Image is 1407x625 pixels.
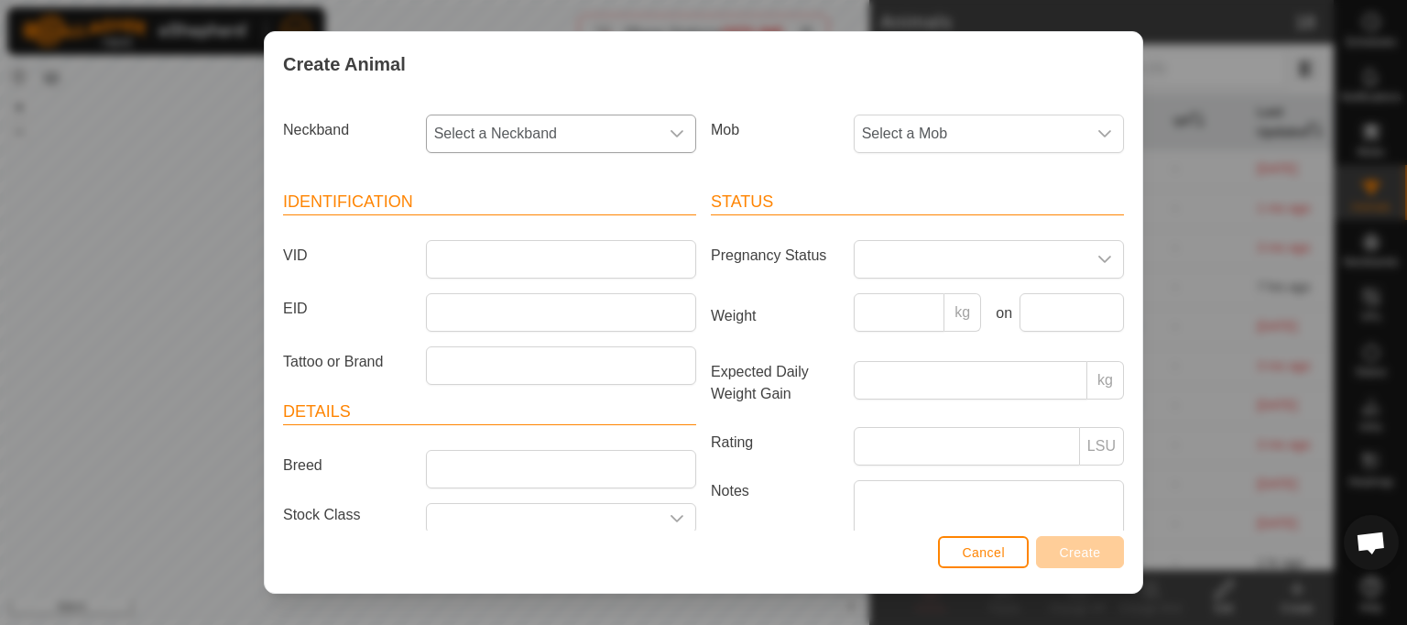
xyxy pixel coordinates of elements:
[659,115,695,152] div: dropdown trigger
[276,450,419,481] label: Breed
[427,115,659,152] span: Select a Neckband
[703,293,846,339] label: Weight
[703,361,846,405] label: Expected Daily Weight Gain
[1080,427,1124,466] p-inputgroup-addon: LSU
[276,293,419,324] label: EID
[1086,115,1123,152] div: dropdown trigger
[276,503,419,526] label: Stock Class
[659,504,695,532] div: dropdown trigger
[703,240,846,271] label: Pregnancy Status
[711,190,1124,215] header: Status
[276,346,419,378] label: Tattoo or Brand
[1344,515,1399,570] div: Open chat
[988,302,1012,324] label: on
[962,545,1005,560] span: Cancel
[938,536,1029,568] button: Cancel
[1087,361,1124,400] p-inputgroup-addon: kg
[276,115,419,146] label: Neckband
[1086,241,1123,278] div: dropdown trigger
[703,427,846,458] label: Rating
[703,480,846,584] label: Notes
[276,240,419,271] label: VID
[283,400,696,425] header: Details
[1060,545,1101,560] span: Create
[855,115,1086,152] span: Select a Mob
[283,50,406,78] span: Create Animal
[1036,536,1124,568] button: Create
[944,293,981,332] p-inputgroup-addon: kg
[283,190,696,215] header: Identification
[703,115,846,146] label: Mob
